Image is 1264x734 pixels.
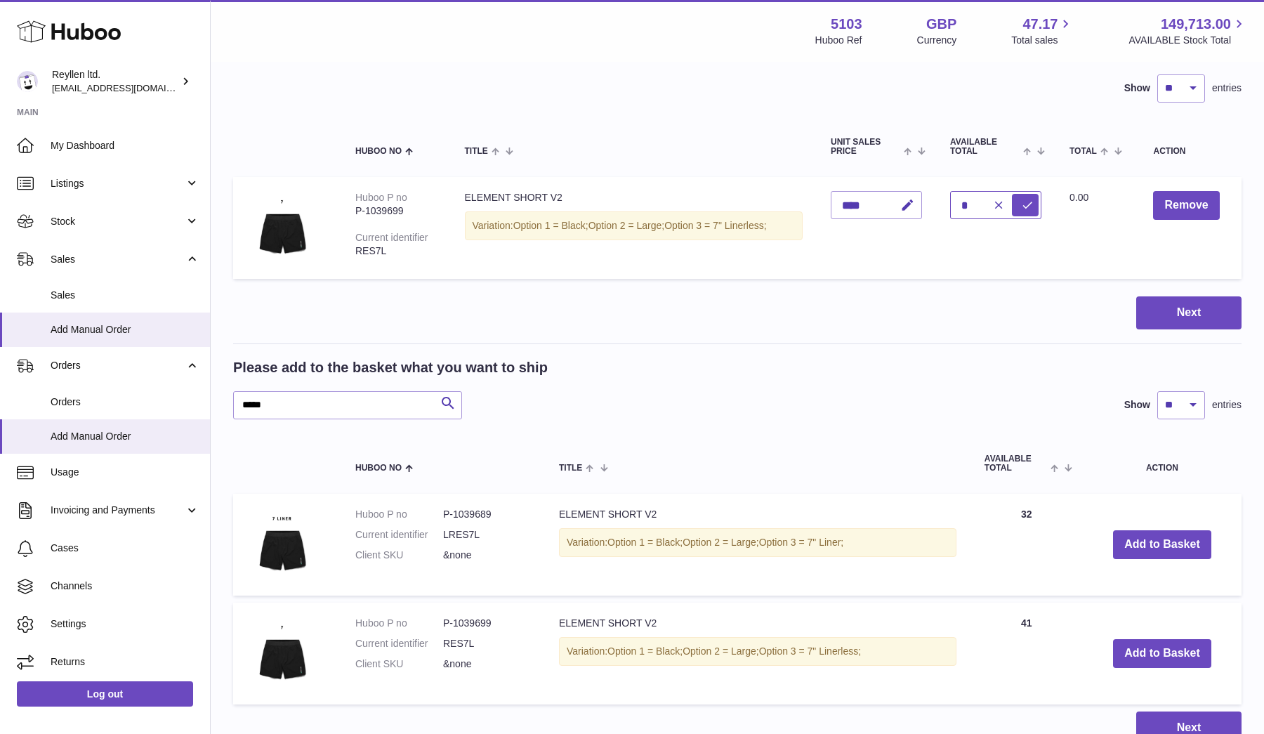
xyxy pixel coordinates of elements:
dt: Current identifier [355,528,443,542]
button: Add to Basket [1113,639,1211,668]
span: AVAILABLE Total [985,454,1047,473]
button: Next [1136,296,1242,329]
span: 149,713.00 [1161,15,1231,34]
span: Option 2 = Large; [588,220,665,231]
dd: P-1039689 [443,508,531,521]
div: Huboo Ref [815,34,862,47]
img: reyllen@reyllen.com [17,71,38,92]
td: 41 [970,603,1083,704]
strong: GBP [926,15,956,34]
dt: Huboo P no [355,617,443,630]
span: AVAILABLE Stock Total [1128,34,1247,47]
dd: RES7L [443,637,531,650]
span: Option 3 = 7" Linerless; [664,220,766,231]
span: AVAILABLE Total [950,138,1020,156]
dd: LRES7L [443,528,531,542]
strong: 5103 [831,15,862,34]
span: Unit Sales Price [831,138,900,156]
button: Add to Basket [1113,530,1211,559]
label: Show [1124,81,1150,95]
a: 149,713.00 AVAILABLE Stock Total [1128,15,1247,47]
img: ELEMENT SHORT V2 [247,617,317,687]
label: Show [1124,398,1150,412]
span: Sales [51,289,199,302]
span: Huboo no [355,147,402,156]
span: My Dashboard [51,139,199,152]
div: Currency [917,34,957,47]
span: Listings [51,177,185,190]
span: Orders [51,359,185,372]
span: Settings [51,617,199,631]
span: Option 1 = Black; [607,645,683,657]
span: Option 1 = Black; [513,220,588,231]
div: Huboo P no [355,192,407,203]
span: Option 1 = Black; [607,537,683,548]
span: Orders [51,395,199,409]
span: Add Manual Order [51,430,199,443]
img: ELEMENT SHORT V2 [247,191,317,261]
span: [EMAIL_ADDRESS][DOMAIN_NAME] [52,82,206,93]
span: Invoicing and Payments [51,504,185,517]
span: Option 2 = Large; [683,645,759,657]
span: entries [1212,81,1242,95]
dd: &none [443,549,531,562]
div: Variation: [465,211,803,240]
span: entries [1212,398,1242,412]
span: 47.17 [1022,15,1058,34]
div: Reyllen ltd. [52,68,178,95]
div: Variation: [559,637,956,666]
div: RES7L [355,244,437,258]
dd: &none [443,657,531,671]
span: Stock [51,215,185,228]
span: Option 2 = Large; [683,537,759,548]
span: Returns [51,655,199,669]
dt: Client SKU [355,657,443,671]
div: Current identifier [355,232,428,243]
td: ELEMENT SHORT V2 [545,494,970,596]
span: Total sales [1011,34,1074,47]
td: ELEMENT SHORT V2 [451,177,817,279]
span: 0.00 [1069,192,1088,203]
span: Option 3 = 7" Linerless; [759,645,861,657]
span: Sales [51,253,185,266]
span: Option 3 = 7" Liner; [759,537,844,548]
span: Cases [51,542,199,555]
td: ELEMENT SHORT V2 [545,603,970,704]
button: Remove [1153,191,1219,220]
a: Log out [17,681,193,707]
img: ELEMENT SHORT V2 [247,508,317,578]
span: Add Manual Order [51,323,199,336]
dt: Huboo P no [355,508,443,521]
h2: Please add to the basket what you want to ship [233,358,548,377]
td: 32 [970,494,1083,596]
div: Variation: [559,528,956,557]
a: 47.17 Total sales [1011,15,1074,47]
span: Title [559,464,582,473]
span: Usage [51,466,199,479]
dt: Client SKU [355,549,443,562]
div: P-1039699 [355,204,437,218]
dd: P-1039699 [443,617,531,630]
div: Action [1153,147,1227,156]
dt: Current identifier [355,637,443,650]
span: Channels [51,579,199,593]
span: Huboo no [355,464,402,473]
span: Title [465,147,488,156]
th: Action [1083,440,1242,487]
span: Total [1069,147,1097,156]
